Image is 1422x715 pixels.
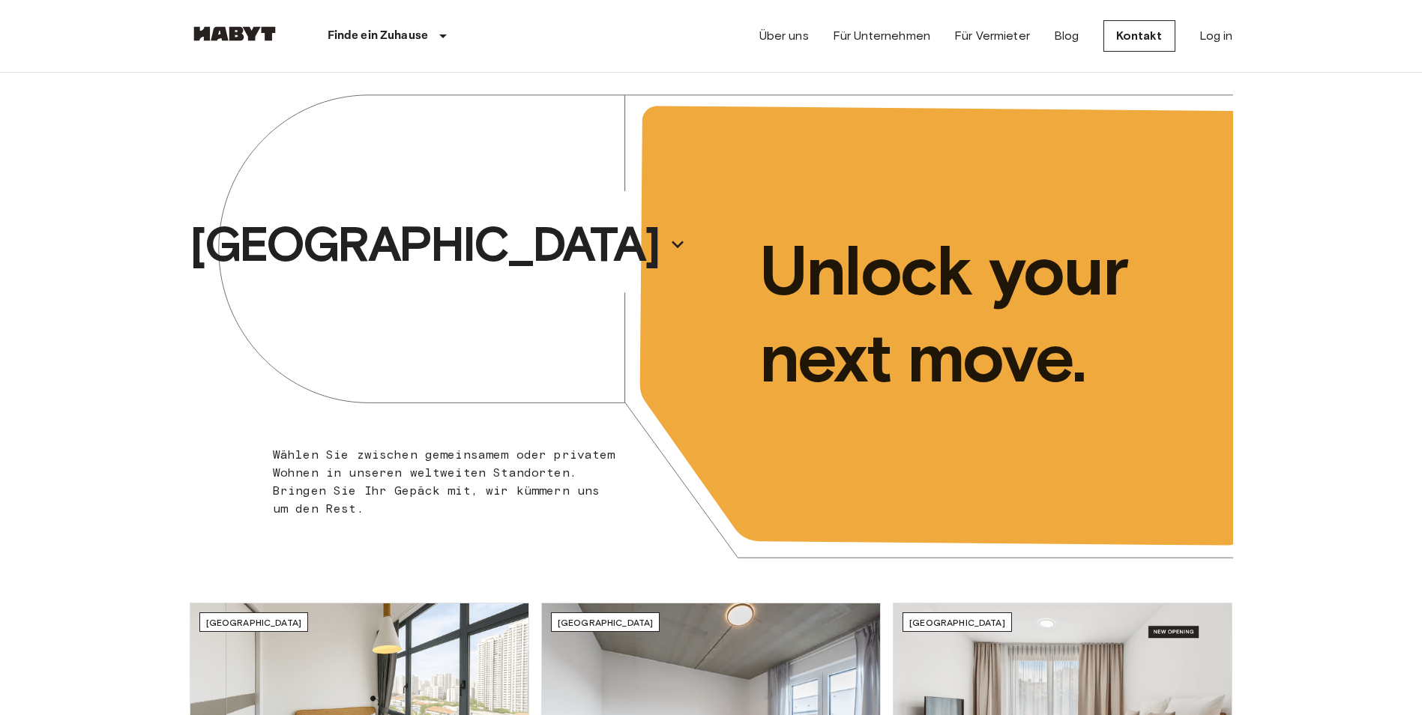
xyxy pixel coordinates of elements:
[206,617,302,628] span: [GEOGRAPHIC_DATA]
[954,27,1030,45] a: Für Vermieter
[273,446,617,518] p: Wählen Sie zwischen gemeinsamem oder privatem Wohnen in unseren weltweiten Standorten. Bringen Si...
[1054,27,1079,45] a: Blog
[1103,20,1175,52] a: Kontakt
[558,617,654,628] span: [GEOGRAPHIC_DATA]
[190,214,659,274] p: [GEOGRAPHIC_DATA]
[909,617,1005,628] span: [GEOGRAPHIC_DATA]
[190,26,280,41] img: Habyt
[833,27,930,45] a: Für Unternehmen
[759,227,1209,401] p: Unlock your next move.
[328,27,429,45] p: Finde ein Zuhause
[759,27,809,45] a: Über uns
[184,210,692,279] button: [GEOGRAPHIC_DATA]
[1199,27,1233,45] a: Log in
